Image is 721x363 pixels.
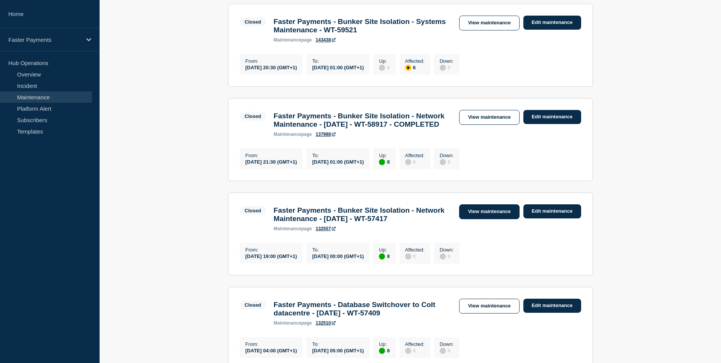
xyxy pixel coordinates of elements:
[245,302,261,308] div: Closed
[523,16,581,30] a: Edit maintenance
[274,132,312,137] p: page
[405,348,411,354] div: disabled
[379,159,385,165] div: up
[274,18,452,34] h3: Faster Payments - Bunker Site Isolation - Systems Maintenance - WT-59521
[312,247,364,253] p: To :
[379,65,385,71] div: disabled
[246,64,297,70] div: [DATE] 20:30 (GMT+1)
[459,16,519,30] a: View maintenance
[379,348,385,354] div: up
[405,58,425,64] p: Affected :
[379,64,390,71] div: 0
[274,301,452,317] h3: Faster Payments - Database Switchover to Colt datacentre - [DATE] - WT-57409
[379,253,385,260] div: up
[440,58,454,64] p: Down :
[246,158,297,165] div: [DATE] 21:30 (GMT+1)
[440,341,454,347] p: Down :
[316,226,336,231] a: 132557
[405,153,425,158] p: Affected :
[379,153,390,158] p: Up :
[379,253,390,260] div: 8
[274,112,452,129] h3: Faster Payments - Bunker Site Isolation - Network Maintenance - [DATE] - WT-58917 - COMPLETED
[440,65,446,71] div: disabled
[246,341,297,347] p: From :
[8,37,81,43] p: Faster Payments
[274,320,301,326] span: maintenance
[440,247,454,253] p: Down :
[246,347,297,353] div: [DATE] 04:00 (GMT+1)
[274,226,301,231] span: maintenance
[459,110,519,125] a: View maintenance
[245,19,261,25] div: Closed
[379,247,390,253] p: Up :
[246,247,297,253] p: From :
[459,204,519,219] a: View maintenance
[312,158,364,165] div: [DATE] 01:00 (GMT+1)
[312,58,364,64] p: To :
[274,132,301,137] span: maintenance
[312,153,364,158] p: To :
[245,113,261,119] div: Closed
[274,206,452,223] h3: Faster Payments - Bunker Site Isolation - Network Maintenance - [DATE] - WT-57417
[405,341,425,347] p: Affected :
[379,58,390,64] p: Up :
[523,299,581,313] a: Edit maintenance
[246,253,297,259] div: [DATE] 19:00 (GMT+1)
[274,37,312,43] p: page
[312,341,364,347] p: To :
[440,64,454,71] div: 0
[523,204,581,218] a: Edit maintenance
[316,37,336,43] a: 143438
[459,299,519,314] a: View maintenance
[440,153,454,158] p: Down :
[405,253,425,260] div: 0
[405,159,411,165] div: disabled
[405,64,425,71] div: 6
[274,37,301,43] span: maintenance
[440,158,454,165] div: 0
[312,347,364,353] div: [DATE] 05:00 (GMT+1)
[246,58,297,64] p: From :
[379,347,390,354] div: 8
[274,226,312,231] p: page
[405,347,425,354] div: 0
[405,158,425,165] div: 0
[440,253,454,260] div: 0
[274,320,312,326] p: page
[312,64,364,70] div: [DATE] 01:00 (GMT+1)
[245,208,261,213] div: Closed
[405,253,411,260] div: disabled
[312,253,364,259] div: [DATE] 00:00 (GMT+1)
[405,247,425,253] p: Affected :
[440,348,446,354] div: disabled
[246,153,297,158] p: From :
[379,341,390,347] p: Up :
[379,158,390,165] div: 8
[316,320,336,326] a: 132510
[440,253,446,260] div: disabled
[440,159,446,165] div: disabled
[523,110,581,124] a: Edit maintenance
[316,132,336,137] a: 137988
[440,347,454,354] div: 0
[405,65,411,71] div: affected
